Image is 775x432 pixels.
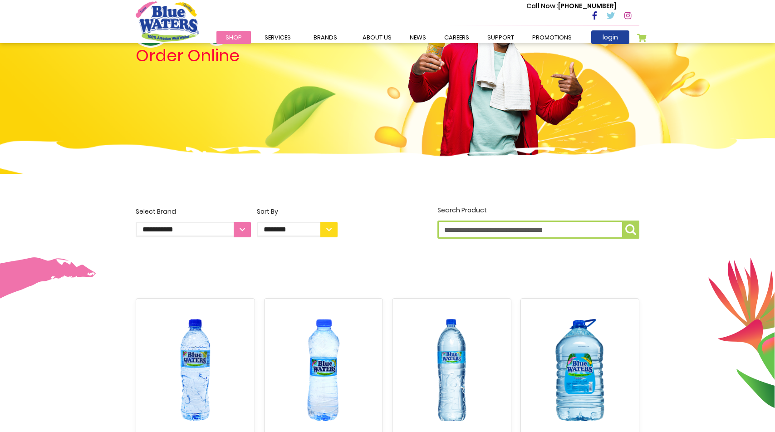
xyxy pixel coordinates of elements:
span: Services [265,33,291,42]
a: support [478,31,523,44]
select: Sort By [257,222,338,237]
label: Select Brand [136,207,251,237]
div: Sort By [257,207,338,216]
button: Search Product [622,221,639,239]
p: [PHONE_NUMBER] [526,1,617,11]
img: search-icon.png [625,224,636,235]
a: News [401,31,435,44]
span: Call Now : [526,1,558,10]
a: Promotions [523,31,581,44]
label: Search Product [437,206,639,239]
a: store logo [136,1,199,41]
a: login [591,30,629,44]
input: Search Product [437,221,639,239]
h4: Order Online [136,48,338,64]
span: Shop [226,33,242,42]
a: careers [435,31,478,44]
select: Select Brand [136,222,251,237]
a: about us [353,31,401,44]
span: Brands [314,33,337,42]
